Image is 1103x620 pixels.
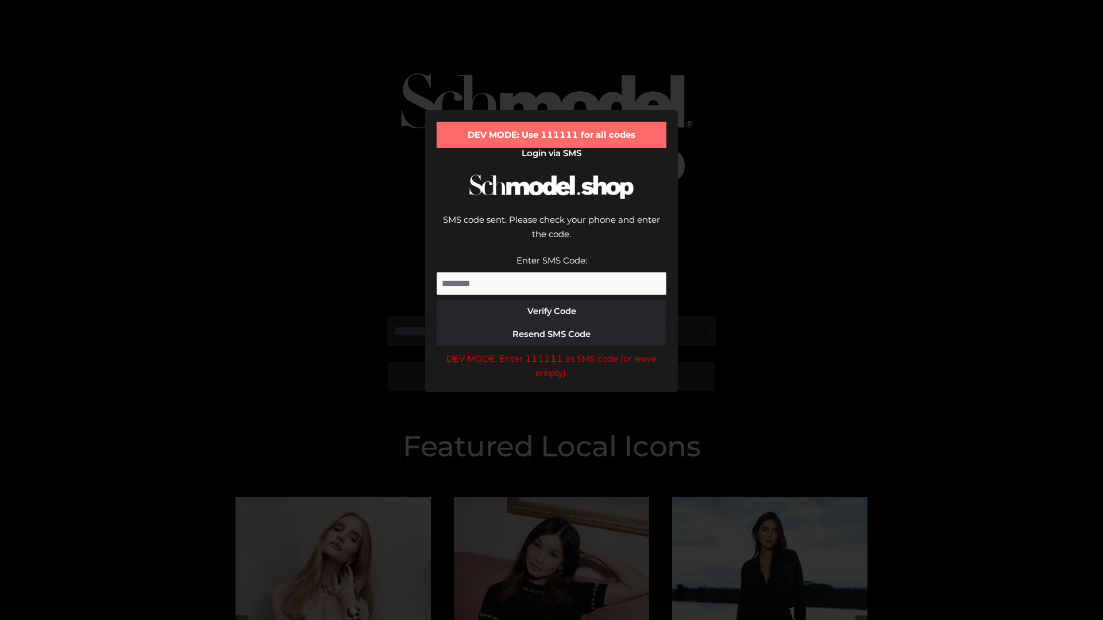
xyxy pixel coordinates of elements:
[437,148,666,158] h2: Login via SMS
[437,122,666,148] div: DEV MODE: Use 111111 for all codes
[465,164,638,210] img: Schmodel Logo
[437,212,666,253] div: SMS code sent. Please check your phone and enter the code.
[437,351,666,381] div: DEV MODE: Enter 111111 as SMS code (or leave empty).
[437,300,666,323] button: Verify Code
[516,255,587,266] label: Enter SMS Code:
[437,323,666,346] button: Resend SMS Code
